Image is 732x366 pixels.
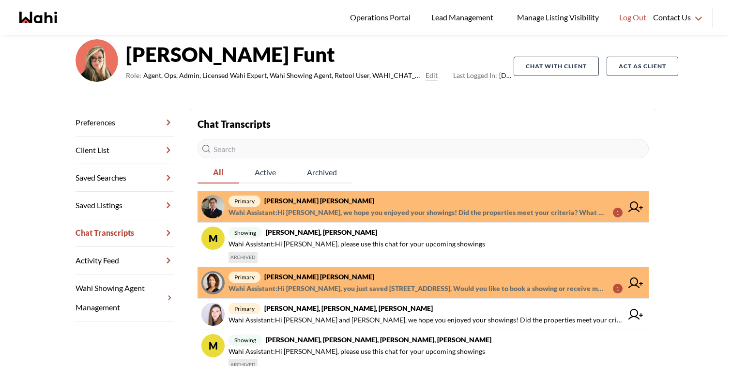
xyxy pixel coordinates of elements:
a: primary[PERSON_NAME], [PERSON_NAME], [PERSON_NAME]Wahi Assistant:Hi [PERSON_NAME] and [PERSON_NAM... [198,299,649,330]
span: Wahi Assistant : Hi [PERSON_NAME], you just saved [STREET_ADDRESS]. Would you like to book a show... [229,283,605,294]
button: Active [239,162,291,183]
span: Log Out [619,11,646,24]
a: Client List [76,137,174,164]
strong: [PERSON_NAME], [PERSON_NAME], [PERSON_NAME], [PERSON_NAME] [266,335,491,344]
button: Act as Client [607,57,678,76]
a: Wahi homepage [19,12,57,23]
img: chat avatar [201,271,225,294]
span: Wahi Assistant : Hi [PERSON_NAME], please use this chat for your upcoming showings [229,346,485,357]
img: ef0591e0ebeb142b.png [76,39,118,82]
img: chat avatar [201,195,225,218]
span: Wahi Assistant : Hi [PERSON_NAME], we hope you enjoyed your showings! Did the properties meet you... [229,207,605,218]
div: M [201,334,225,357]
span: Wahi Assistant : Hi [PERSON_NAME] and [PERSON_NAME], we hope you enjoyed your showings! Did the p... [229,314,623,326]
span: showing [229,227,262,238]
strong: [PERSON_NAME] [PERSON_NAME] [264,273,374,281]
a: Mshowing[PERSON_NAME], [PERSON_NAME]Wahi Assistant:Hi [PERSON_NAME], please use this chat for you... [198,223,649,267]
div: 1 [613,284,623,293]
a: primary[PERSON_NAME] [PERSON_NAME]Wahi Assistant:Hi [PERSON_NAME], we hope you enjoyed your showi... [198,191,649,223]
span: Agent, Ops, Admin, Licensed Wahi Expert, Wahi Showing Agent, Retool User, WAHI_CHAT_MODERATOR [143,70,422,81]
button: All [198,162,239,183]
strong: [PERSON_NAME] [PERSON_NAME] [264,197,374,205]
span: Lead Management [431,11,497,24]
a: Preferences [76,109,174,137]
span: Active [239,162,291,183]
span: ARCHIVED [229,252,258,263]
span: [DATE] [453,70,514,81]
span: All [198,162,239,183]
strong: [PERSON_NAME] Funt [126,40,514,69]
div: M [201,227,225,250]
a: Saved Listings [76,192,174,219]
a: primary[PERSON_NAME] [PERSON_NAME]Wahi Assistant:Hi [PERSON_NAME], you just saved [STREET_ADDRESS... [198,267,649,299]
span: primary [229,272,260,283]
a: Chat Transcripts [76,219,174,247]
span: Role: [126,70,141,81]
span: primary [229,196,260,207]
strong: Chat Transcripts [198,118,271,130]
span: primary [229,303,260,314]
button: Archived [291,162,352,183]
a: Wahi Showing Agent Management [76,274,174,321]
a: Activity Feed [76,247,174,274]
button: Chat with client [514,57,599,76]
span: Operations Portal [350,11,414,24]
strong: [PERSON_NAME], [PERSON_NAME] [266,228,377,236]
button: Edit [426,70,438,81]
span: showing [229,335,262,346]
strong: [PERSON_NAME], [PERSON_NAME], [PERSON_NAME] [264,304,433,312]
span: Manage Listing Visibility [514,11,602,24]
input: Search [198,139,649,158]
img: chat avatar [201,303,225,326]
a: Saved Searches [76,164,174,192]
span: Wahi Assistant : Hi [PERSON_NAME], please use this chat for your upcoming showings [229,238,485,250]
div: 1 [613,208,623,217]
span: Archived [291,162,352,183]
span: Last Logged In: [453,71,497,79]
